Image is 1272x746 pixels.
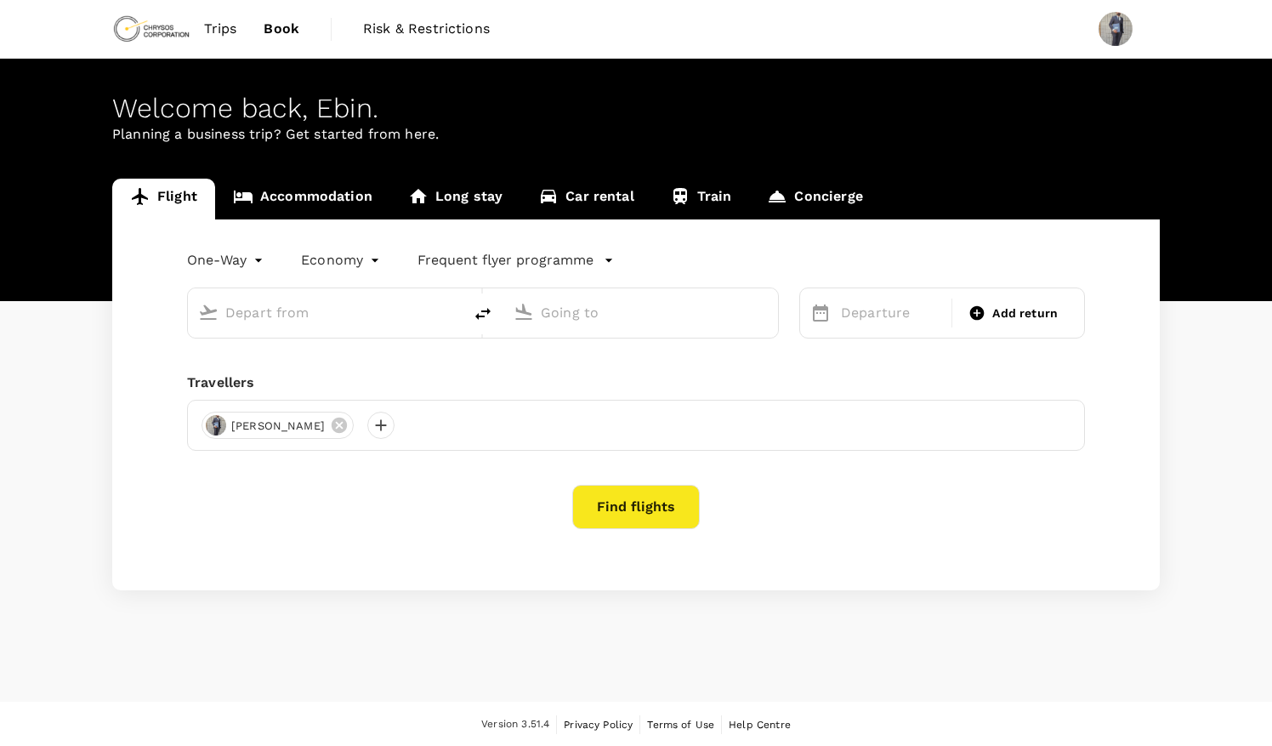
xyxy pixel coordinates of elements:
[363,19,490,39] span: Risk & Restrictions
[1099,12,1133,46] img: Ebin Jose
[749,179,880,219] a: Concierge
[215,179,390,219] a: Accommodation
[204,19,237,39] span: Trips
[766,310,769,314] button: Open
[221,418,335,435] span: [PERSON_NAME]
[301,247,383,274] div: Economy
[463,293,503,334] button: delete
[520,179,652,219] a: Car rental
[451,310,454,314] button: Open
[187,373,1085,393] div: Travellers
[541,299,742,326] input: Going to
[112,179,215,219] a: Flight
[390,179,520,219] a: Long stay
[112,93,1160,124] div: Welcome back , Ebin .
[729,719,791,731] span: Help Centre
[417,250,614,270] button: Frequent flyer programme
[417,250,593,270] p: Frequent flyer programme
[187,247,267,274] div: One-Way
[202,412,354,439] div: [PERSON_NAME]
[564,715,633,734] a: Privacy Policy
[481,716,549,733] span: Version 3.51.4
[572,485,700,529] button: Find flights
[564,719,633,731] span: Privacy Policy
[112,10,190,48] img: Chrysos Corporation
[206,415,226,436] img: avatar-66f6e623593bc.jpeg
[647,719,714,731] span: Terms of Use
[652,179,750,219] a: Train
[841,303,941,323] p: Departure
[225,299,427,326] input: Depart from
[112,124,1160,145] p: Planning a business trip? Get started from here.
[264,19,299,39] span: Book
[992,305,1058,322] span: Add return
[647,715,714,734] a: Terms of Use
[729,715,791,734] a: Help Centre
